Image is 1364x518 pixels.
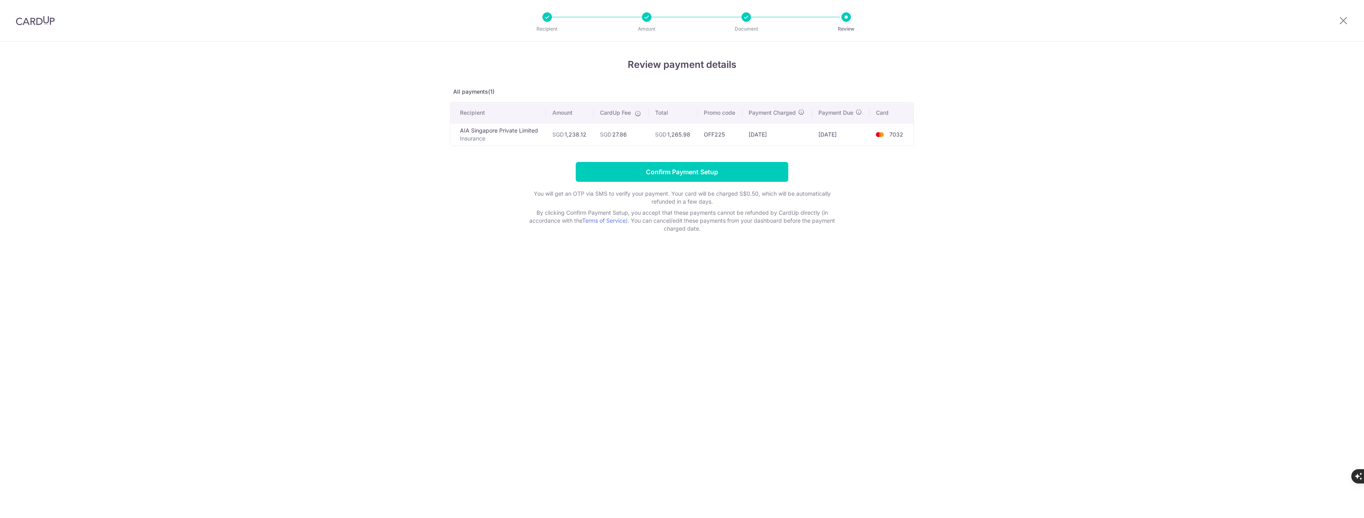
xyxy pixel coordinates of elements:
p: Document [717,25,776,33]
td: 1,238.12 [546,123,594,146]
p: All payments(1) [450,88,914,96]
span: Payment Due [818,109,853,117]
a: Terms of Service [582,217,626,224]
p: By clicking Confirm Payment Setup, you accept that these payments cannot be refunded by CardUp di... [523,209,841,233]
iframe: Opens a widget where you can find more information [1313,494,1356,514]
th: Amount [546,102,594,123]
span: CardUp Fee [600,109,631,117]
img: CardUp [16,16,55,25]
p: Recipient [518,25,577,33]
p: You will get an OTP via SMS to verify your payment. Your card will be charged S$0.50, which will ... [523,190,841,206]
span: SGD [552,131,564,138]
th: Total [649,102,697,123]
h4: Review payment details [450,58,914,72]
th: Recipient [450,102,546,123]
td: OFF225 [697,123,742,146]
td: 1,265.98 [649,123,697,146]
td: [DATE] [742,123,812,146]
th: Card [870,102,914,123]
img: <span class="translation_missing" title="translation missing: en.account_steps.new_confirm_form.b... [872,130,888,139]
p: Review [817,25,875,33]
span: SGD [655,131,667,138]
p: Amount [617,25,676,33]
span: SGD [600,131,611,138]
span: Payment Charged [749,109,796,117]
input: Confirm Payment Setup [576,162,788,182]
td: 27.86 [594,123,648,146]
span: 7032 [889,131,903,138]
p: Insurance [460,135,540,142]
td: AIA Singapore Private Limited [450,123,546,146]
td: [DATE] [812,123,870,146]
th: Promo code [697,102,742,123]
